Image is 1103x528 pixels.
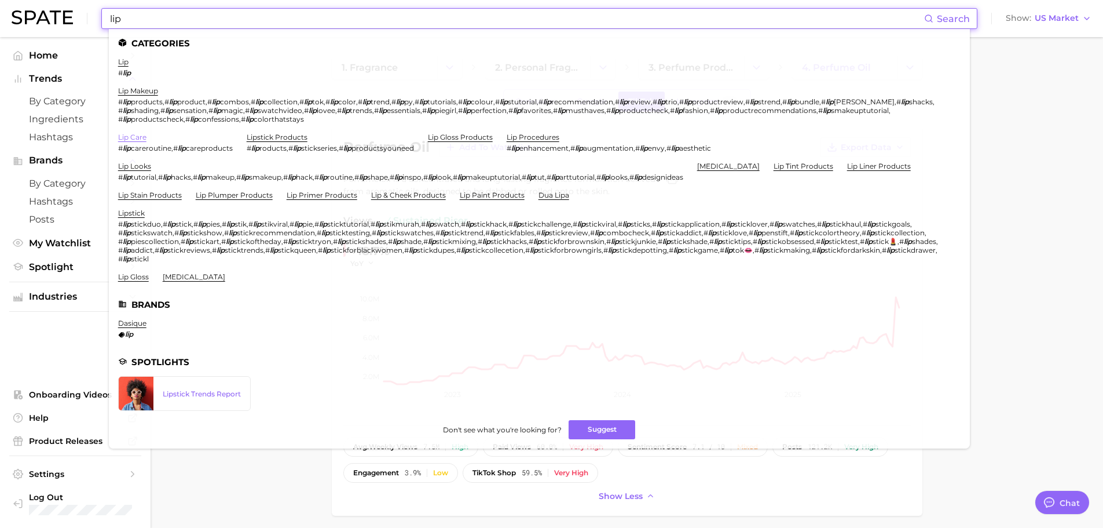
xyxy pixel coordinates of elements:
span: essentials [387,106,420,115]
span: # [461,220,466,228]
span: # [818,106,823,115]
span: tutorials [427,97,456,106]
a: My Watchlist [9,234,141,252]
em: lip [359,173,367,181]
em: lip [466,220,474,228]
a: Home [9,46,141,64]
span: shape [367,173,388,181]
span: py [404,97,413,106]
em: lip [165,106,173,115]
span: favorites [521,106,551,115]
span: # [185,115,190,123]
em: lip [901,97,909,106]
span: Hashtags [29,196,122,207]
em: lip [330,97,338,106]
span: perfection [471,106,507,115]
span: # [158,173,163,181]
span: Show [1006,15,1031,21]
em: lip [250,106,258,115]
span: Product Releases [29,436,122,446]
span: careroutine [131,144,171,152]
em: lip [123,68,131,77]
span: combos [220,97,249,106]
em: lip [500,97,508,106]
span: # [339,144,343,152]
div: Low [433,469,448,477]
span: smakeup [249,173,281,181]
span: confessions [198,115,239,123]
span: stikviral [261,220,288,228]
li: Categories [118,38,961,48]
em: lip [671,144,679,152]
span: # [606,106,611,115]
span: look [436,173,451,181]
em: lip [253,220,261,228]
span: stickhack [474,220,507,228]
em: lip [463,106,471,115]
span: # [570,144,575,152]
span: 3.9% [405,469,421,477]
span: stickchallenge [521,220,571,228]
span: # [173,144,178,152]
a: Posts [9,210,141,228]
a: lip stain products [118,191,182,199]
span: stikmurah [383,220,419,228]
em: lip [611,106,619,115]
span: stickviral [585,220,616,228]
span: review [628,97,651,106]
button: Industries [9,288,141,305]
em: lip [714,106,723,115]
em: lip [375,220,383,228]
span: # [371,220,375,228]
em: lip [123,144,131,152]
span: smakeuptutorial [831,106,889,115]
span: # [193,173,197,181]
input: Search here for a brand, industry, or ingredient [109,9,924,28]
span: # [337,106,342,115]
span: arttutorial [559,173,595,181]
em: lip [526,173,534,181]
em: lip [319,220,327,228]
em: lip [319,173,327,181]
span: Home [29,50,122,61]
a: Log out. Currently logged in with e-mail thomas.just@givaudan.com. [9,489,141,519]
span: routine [327,173,353,181]
em: lip [304,97,312,106]
em: lip [427,106,435,115]
span: bundle [795,97,819,106]
em: lip [343,144,351,152]
span: engagement [353,469,399,477]
span: collection [263,97,298,106]
span: # [495,97,500,106]
span: lovee [317,106,335,115]
em: lip [198,220,206,228]
span: # [241,115,245,123]
em: lip [558,106,566,115]
span: # [423,173,428,181]
a: Settings [9,465,141,483]
em: lip [394,173,402,181]
span: careproducts [186,144,233,152]
span: shacks [909,97,933,106]
em: lip [634,173,642,181]
em: lip [601,173,609,181]
em: lip [513,220,521,228]
a: [MEDICAL_DATA] [163,272,225,281]
a: [MEDICAL_DATA] [697,162,760,170]
a: lip paint products [460,191,525,199]
span: # [553,106,558,115]
span: # [390,173,394,181]
span: # [782,97,787,106]
span: # [508,106,513,115]
em: lip [197,173,206,181]
span: Onboarding Videos [29,389,122,400]
em: lip [419,97,427,106]
a: dua lipa [538,191,569,199]
em: lip [163,173,171,181]
span: TikTok shop [472,469,516,477]
span: Brands [29,155,122,166]
em: lip [226,220,234,228]
span: makeup [206,173,234,181]
span: # [670,106,675,115]
span: # [415,97,419,106]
